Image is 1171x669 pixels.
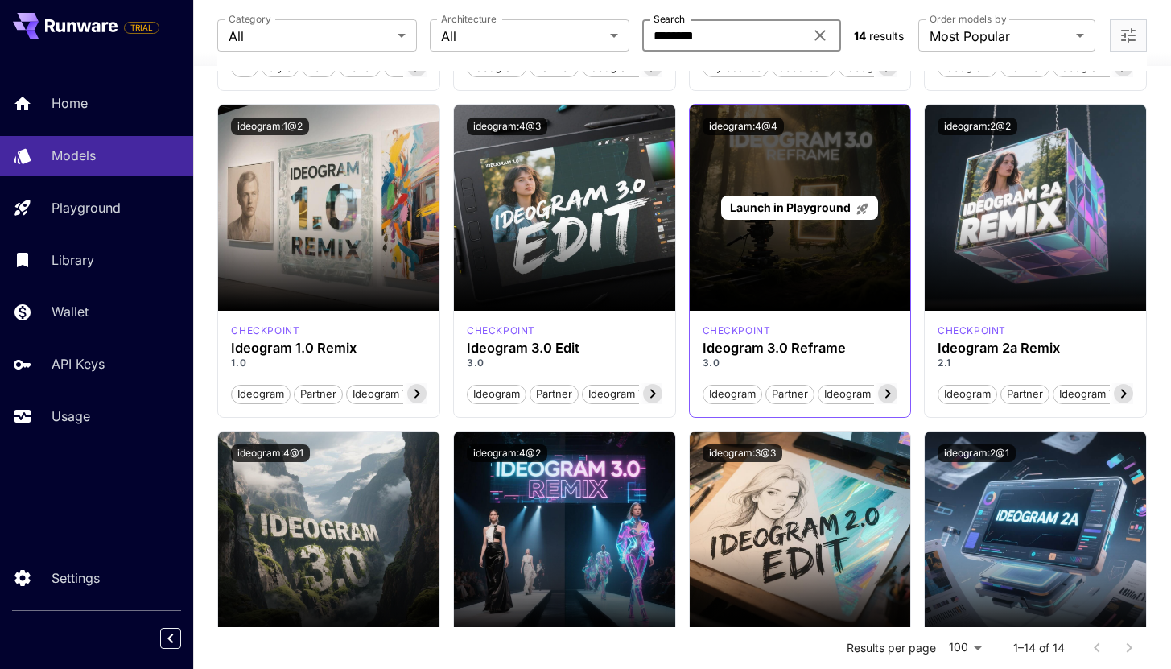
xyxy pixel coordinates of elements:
[583,386,667,403] span: Ideogram v3.0
[766,386,814,403] span: Partner
[125,22,159,34] span: TRIAL
[231,324,299,338] p: checkpoint
[52,146,96,165] p: Models
[467,444,547,462] button: ideogram:4@2
[1001,386,1049,403] span: Partner
[854,29,866,43] span: 14
[294,383,343,404] button: Partner
[721,196,878,221] a: Launch in Playground
[467,383,526,404] button: Ideogram
[942,636,988,659] div: 100
[346,383,430,404] button: Ideogram v1.0
[468,386,526,403] span: Ideogram
[530,386,578,403] span: Partner
[703,341,898,356] h3: Ideogram 3.0 Reframe
[467,356,662,370] p: 3.0
[52,354,105,374] p: API Keys
[703,118,784,135] button: ideogram:4@4
[124,18,159,37] span: Add your payment card to enable full platform functionality.
[1000,383,1049,404] button: Partner
[582,383,668,404] button: Ideogram v3.0
[229,12,271,26] label: Category
[52,250,94,270] p: Library
[765,383,814,404] button: Partner
[938,356,1133,370] p: 2.1
[869,29,904,43] span: results
[52,302,89,321] p: Wallet
[938,444,1016,462] button: ideogram:2@1
[930,27,1070,46] span: Most Popular
[231,324,299,338] div: ideogram1
[441,12,496,26] label: Architecture
[703,383,762,404] button: Ideogram
[52,93,88,113] p: Home
[530,383,579,404] button: Partner
[1013,640,1065,656] p: 1–14 of 14
[703,386,761,403] span: Ideogram
[938,118,1017,135] button: ideogram:2@2
[938,324,1006,338] div: ideogram2a
[295,386,342,403] span: Partner
[1119,26,1138,46] button: Open more filters
[231,118,309,135] button: ideogram:1@2
[1053,383,1135,404] button: Ideogram v2a
[231,356,427,370] p: 1.0
[229,27,391,46] span: All
[232,386,290,403] span: Ideogram
[52,407,90,426] p: Usage
[730,200,851,214] span: Launch in Playground
[172,624,193,653] div: Collapse sidebar
[938,324,1006,338] p: checkpoint
[441,27,604,46] span: All
[938,386,996,403] span: Ideogram
[1053,386,1134,403] span: Ideogram v2a
[703,444,782,462] button: ideogram:3@3
[847,640,936,656] p: Results per page
[160,628,181,649] button: Collapse sidebar
[231,444,310,462] button: ideogram:4@1
[347,386,429,403] span: Ideogram v1.0
[930,12,1006,26] label: Order models by
[818,383,904,404] button: Ideogram v3.0
[52,568,100,588] p: Settings
[52,198,121,217] p: Playground
[703,356,898,370] p: 3.0
[654,12,685,26] label: Search
[467,341,662,356] h3: Ideogram 3.0 Edit
[467,324,535,338] div: ideogram3
[818,386,903,403] span: Ideogram v3.0
[467,118,547,135] button: ideogram:4@3
[938,341,1133,356] h3: Ideogram 2a Remix
[938,383,997,404] button: Ideogram
[231,341,427,356] h3: Ideogram 1.0 Remix
[703,324,771,338] p: checkpoint
[231,383,291,404] button: Ideogram
[467,324,535,338] p: checkpoint
[703,324,771,338] div: ideogram3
